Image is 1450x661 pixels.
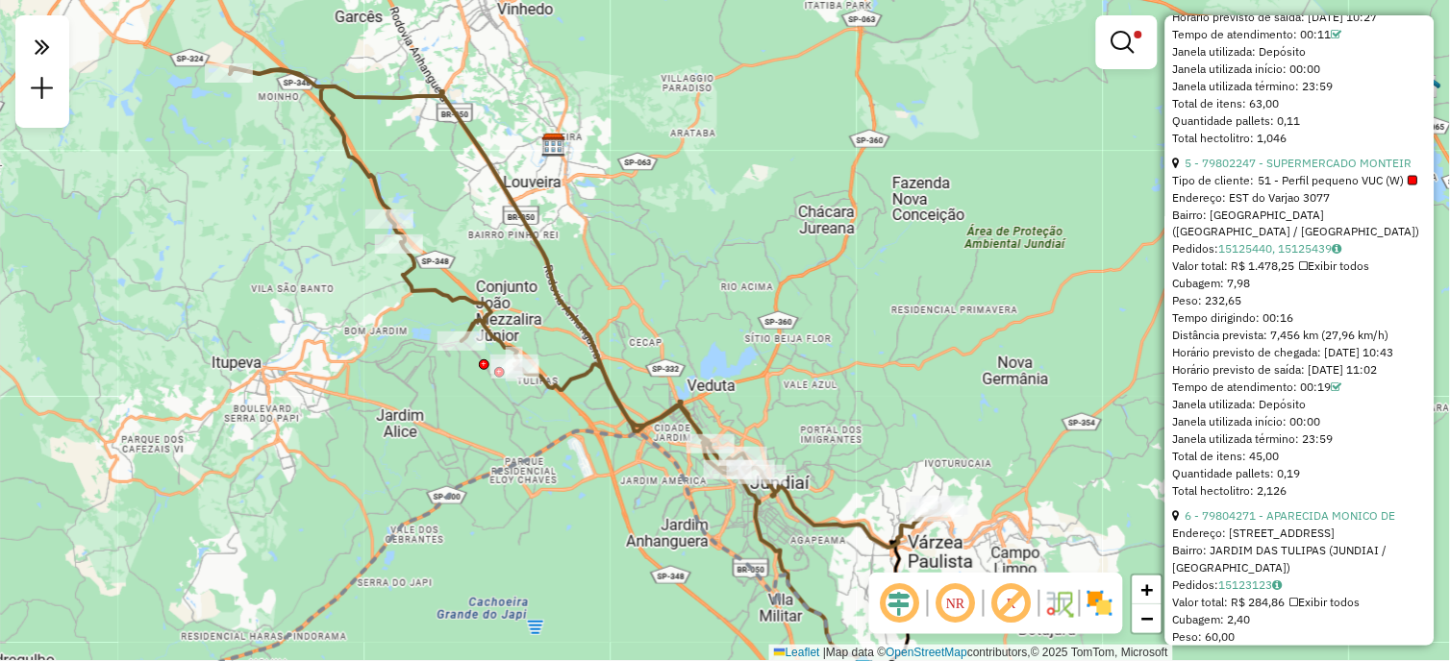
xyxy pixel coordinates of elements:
[1173,78,1427,95] div: Janela utilizada término: 23:59
[1173,207,1427,241] div: Bairro: [GEOGRAPHIC_DATA] ([GEOGRAPHIC_DATA] / [GEOGRAPHIC_DATA])
[1173,466,1427,483] div: Quantidade pallets: 0,19
[988,580,1035,626] span: Exibir rótulo
[1141,577,1154,601] span: +
[1332,27,1342,41] a: Com service time
[1173,431,1427,449] div: Janela utilizada término: 23:59
[1173,43,1427,61] div: Janela utilizada: Depósito
[1173,613,1251,627] span: Cubagem: 2,40
[1133,575,1162,604] a: Zoom in
[1273,580,1283,592] i: Observações
[1173,414,1427,431] div: Janela utilizada início: 00:00
[1259,172,1418,189] span: 51 - Perfil pequeno VUC (W)
[1173,543,1427,577] div: Bairro: JARDIM DAS TULIPAS (JUNDIAI / [GEOGRAPHIC_DATA])
[877,580,923,626] span: Ocultar deslocamento
[1332,380,1342,395] a: Com service time
[1173,241,1427,258] div: Pedidos:
[1290,596,1361,610] span: Exibir todos
[1173,277,1251,291] span: Cubagem: 7,98
[1141,606,1154,630] span: −
[774,646,820,659] a: Leaflet
[23,69,62,112] a: Nova sessão e pesquisa
[887,646,968,659] a: OpenStreetMap
[1186,509,1396,524] a: 6 - 79804271 - APARECIDA MONICO DE
[1173,258,1427,276] div: Valor total: R$ 1.478,25
[1173,294,1242,308] span: Peso: 232,65
[769,645,1173,661] div: Map data © contributors,© 2025 TomTom, Microsoft
[1044,588,1075,619] img: Fluxo de ruas
[1173,379,1427,397] div: Tempo de atendimento: 00:19
[1173,310,1427,328] div: Tempo dirigindo: 00:16
[1133,604,1162,633] a: Zoom out
[1173,328,1427,345] div: Distância prevista: 7,456 km (27,96 km/h)
[1173,95,1427,112] div: Total de itens: 63,00
[1173,112,1427,130] div: Quantidade pallets: 0,11
[1173,61,1427,78] div: Janela utilizada início: 00:00
[1173,630,1236,645] span: Peso: 60,00
[23,27,62,67] em: Clique aqui para maximizar o painel
[1219,578,1283,593] a: 15123123
[1219,242,1342,257] a: 15125440, 15125439
[1173,345,1427,362] div: Horário previsto de chegada: [DATE] 10:43
[1173,526,1427,543] div: Endereço: [STREET_ADDRESS]
[823,646,826,659] span: |
[1173,483,1427,501] div: Total hectolitro: 2,126
[1173,9,1427,26] div: Horário previsto de saída: [DATE] 10:27
[1300,259,1370,274] span: Exibir todos
[1173,26,1427,43] div: Tempo de atendimento: 00:11
[1416,74,1441,99] img: PA - Atibaia
[1186,156,1412,170] a: 5 - 79802247 - SUPERMERCADO MONTEIR
[1173,172,1427,189] div: Tipo de cliente:
[1173,595,1427,612] div: Valor total: R$ 284,86
[1173,449,1427,466] div: Total de itens: 45,00
[1333,244,1342,256] i: Observações
[541,133,566,158] img: CDI Louveira
[1173,189,1427,207] div: Endereço: EST do Varjao 3077
[1104,23,1150,61] a: Exibir filtros
[1173,577,1427,595] div: Pedidos:
[1085,588,1115,619] img: Exibir/Ocultar setores
[1173,130,1427,147] div: Total hectolitro: 1,046
[1173,397,1427,414] div: Janela utilizada: Depósito
[1173,362,1427,379] div: Horário previsto de saída: [DATE] 11:02
[1135,31,1142,38] span: Filtro Ativo
[933,580,979,626] span: Ocultar NR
